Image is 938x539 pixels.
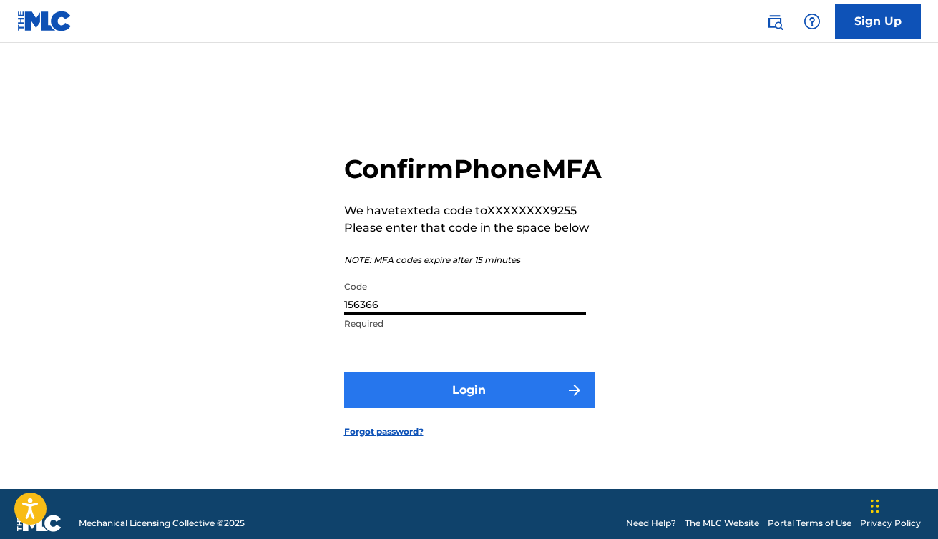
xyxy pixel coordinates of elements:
[344,254,602,267] p: NOTE: MFA codes expire after 15 minutes
[566,382,583,399] img: f7272a7cc735f4ea7f67.svg
[79,517,245,530] span: Mechanical Licensing Collective © 2025
[626,517,676,530] a: Need Help?
[17,515,62,532] img: logo
[17,11,72,31] img: MLC Logo
[344,425,424,438] a: Forgot password?
[344,317,586,330] p: Required
[803,13,821,30] img: help
[685,517,759,530] a: The MLC Website
[866,470,938,539] iframe: Chat Widget
[766,13,783,30] img: search
[871,485,879,528] div: Drag
[835,4,921,39] a: Sign Up
[860,517,921,530] a: Privacy Policy
[344,219,602,237] p: Please enter that code in the space below
[344,372,595,408] button: Login
[761,7,789,36] a: Public Search
[768,517,851,530] a: Portal Terms of Use
[798,7,826,36] div: Help
[344,202,602,219] p: We have texted a code to XXXXXXXX9255
[344,153,602,185] h2: Confirm Phone MFA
